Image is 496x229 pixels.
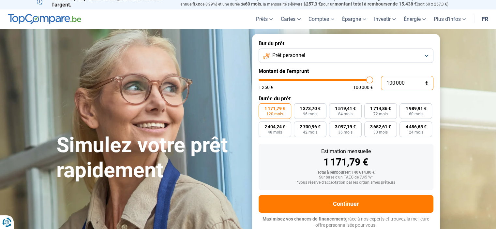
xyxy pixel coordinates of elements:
a: Comptes [305,9,338,29]
span: 24 mois [409,130,423,134]
div: Sur base d'un TAEG de 7,45 %* [264,175,428,180]
div: Total à rembourser: 140 614,80 € [264,170,428,175]
span: 84 mois [338,112,353,116]
span: € [425,80,428,86]
span: 42 mois [303,130,317,134]
span: 1 373,70 € [300,106,321,111]
div: *Sous réserve d'acceptation par les organismes prêteurs [264,180,428,185]
span: 3 097,19 € [335,124,356,129]
span: 72 mois [373,112,388,116]
button: Continuer [259,195,433,213]
h1: Simulez votre prêt rapidement [56,133,244,183]
a: Énergie [400,9,430,29]
span: 60 mois [245,1,261,7]
img: TopCompare [8,14,81,24]
div: 1 171,79 € [264,157,428,167]
span: Prêt personnel [272,52,305,59]
span: 100 000 € [353,85,373,90]
span: montant total à rembourser de 15.438 € [335,1,417,7]
a: fr [478,9,492,29]
span: 2 700,96 € [300,124,321,129]
a: Épargne [338,9,370,29]
p: grâce à nos experts et trouvez la meilleure offre personnalisée pour vous. [259,216,433,229]
a: Prêts [252,9,277,29]
label: Durée du prêt [259,95,433,102]
span: 30 mois [373,130,388,134]
span: 36 mois [338,130,353,134]
button: Prêt personnel [259,49,433,63]
span: 1 519,41 € [335,106,356,111]
div: Estimation mensuelle [264,149,428,154]
span: 3 652,61 € [370,124,391,129]
label: But du prêt [259,40,433,47]
span: 1 250 € [259,85,273,90]
span: 120 mois [266,112,283,116]
a: Plus d'infos [430,9,470,29]
label: Montant de l'emprunt [259,68,433,74]
span: 96 mois [303,112,317,116]
span: 1 171,79 € [264,106,285,111]
span: 48 mois [268,130,282,134]
span: 1 989,91 € [405,106,426,111]
span: 2 404,24 € [264,124,285,129]
span: 60 mois [409,112,423,116]
span: 4 486,65 € [405,124,426,129]
a: Cartes [277,9,305,29]
span: 257,3 € [306,1,321,7]
span: fixe [192,1,200,7]
span: Maximisez vos chances de financement [263,216,345,222]
a: Investir [370,9,400,29]
span: 1 714,86 € [370,106,391,111]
